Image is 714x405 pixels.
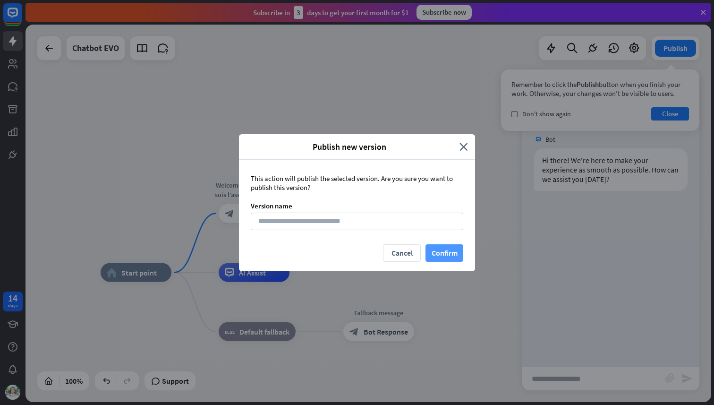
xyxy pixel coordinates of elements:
[383,244,421,262] button: Cancel
[251,174,463,192] div: This action will publish the selected version. Are you sure you want to publish this version?
[459,141,468,152] i: close
[8,4,36,32] button: Open LiveChat chat widget
[251,201,463,210] div: Version name
[246,141,452,152] span: Publish new version
[425,244,463,262] button: Confirm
